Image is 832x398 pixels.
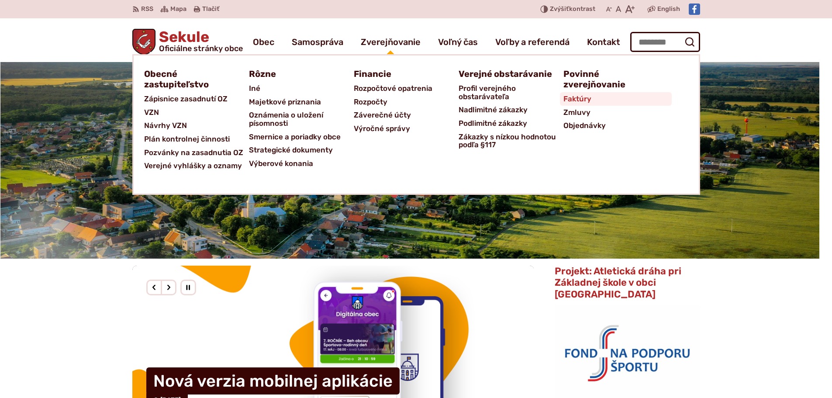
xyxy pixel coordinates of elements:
[459,82,563,103] a: Profil verejného obstarávateľa
[249,108,354,130] a: Oznámenia o uložení písomnosti
[144,132,249,146] a: Plán kontrolnej činnosti
[249,95,321,109] span: Majetkové priznania
[563,66,658,92] a: Povinné zverejňovanie
[354,108,411,122] span: Záverečné účty
[144,146,249,159] a: Pozvánky na zasadnutia OZ
[132,29,156,55] img: Prejsť na domovskú stránku
[563,119,668,132] a: Objednávky
[550,5,569,13] span: Zvýšiť
[132,29,243,55] a: Logo Sekule, prejsť na domovskú stránku.
[354,122,410,135] span: Výročné správy
[159,45,243,52] span: Oficiálne stránky obce
[555,265,681,300] span: Projekt: Atletická dráha pri Základnej škole v obci [GEOGRAPHIC_DATA]
[249,66,276,82] span: Rôzne
[249,143,333,157] span: Strategické dokumenty
[144,106,159,119] span: VZN
[354,66,448,82] a: Financie
[354,122,459,135] a: Výročné správy
[249,130,341,144] span: Smernice a poriadky obce
[354,82,432,95] span: Rozpočtové opatrenia
[459,117,563,130] a: Podlimitné zákazky
[144,159,242,173] span: Verejné vyhlášky a oznamy
[253,30,274,54] a: Obec
[292,30,343,54] a: Samospráva
[563,92,668,106] a: Faktúry
[459,103,528,117] span: Nadlimitné zákazky
[146,280,162,295] div: Predošlý slajd
[563,106,668,119] a: Zmluvy
[170,4,186,14] span: Mapa
[144,132,230,146] span: Plán kontrolnej činnosti
[563,119,606,132] span: Objednávky
[161,280,176,295] div: Nasledujúci slajd
[563,92,591,106] span: Faktúry
[563,106,590,119] span: Zmluvy
[550,6,595,13] span: kontrast
[459,66,552,82] span: Verejné obstarávanie
[141,4,153,14] span: RSS
[354,108,459,122] a: Záverečné účty
[249,95,354,109] a: Majetkové priznania
[354,95,459,109] a: Rozpočty
[144,119,249,132] a: Návrhy VZN
[249,157,354,170] a: Výberové konania
[249,82,354,95] a: Iné
[155,30,243,52] h1: Sekule
[144,92,228,106] span: Zápisnice zasadnutí OZ
[459,117,527,130] span: Podlimitné zákazky
[587,30,620,54] a: Kontakt
[144,159,249,173] a: Verejné vyhlášky a oznamy
[202,6,219,13] span: Tlačiť
[459,130,563,152] a: Zákazky s nízkou hodnotou podľa §117
[144,66,238,92] a: Obecné zastupiteľstvo
[249,130,354,144] a: Smernice a poriadky obce
[180,280,196,295] div: Pozastaviť pohyb slajdera
[656,4,682,14] a: English
[438,30,478,54] a: Voľný čas
[354,82,459,95] a: Rozpočtové opatrenia
[354,95,387,109] span: Rozpočty
[249,143,354,157] a: Strategické dokumenty
[459,66,553,82] a: Verejné obstarávanie
[144,92,249,106] a: Zápisnice zasadnutí OZ
[689,3,700,15] img: Prejsť na Facebook stránku
[354,66,391,82] span: Financie
[146,367,400,395] h4: Nová verzia mobilnej aplikácie
[249,82,260,95] span: Iné
[144,119,187,132] span: Návrhy VZN
[249,157,313,170] span: Výberové konania
[361,30,421,54] a: Zverejňovanie
[249,66,343,82] a: Rôzne
[144,146,243,159] span: Pozvánky na zasadnutia OZ
[459,103,563,117] a: Nadlimitné zákazky
[144,106,249,119] a: VZN
[495,30,570,54] a: Voľby a referendá
[657,4,680,14] span: English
